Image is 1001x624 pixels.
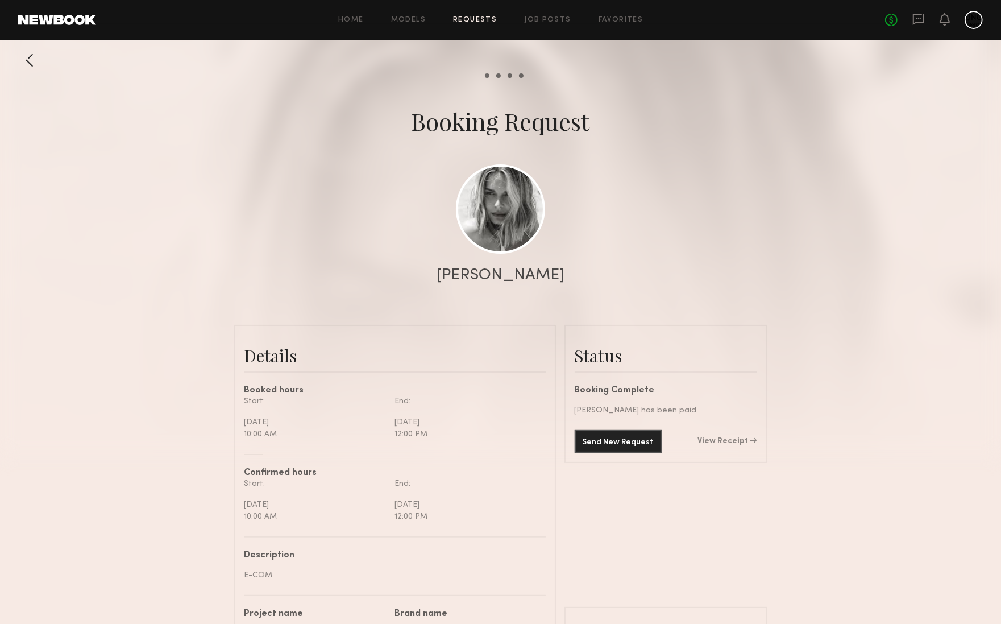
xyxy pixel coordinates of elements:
[395,499,537,511] div: [DATE]
[524,16,571,24] a: Job Posts
[453,16,497,24] a: Requests
[244,610,387,619] div: Project name
[244,416,387,428] div: [DATE]
[395,395,537,407] div: End:
[244,469,546,478] div: Confirmed hours
[391,16,426,24] a: Models
[244,344,546,367] div: Details
[575,386,757,395] div: Booking Complete
[395,610,537,619] div: Brand name
[575,404,757,416] div: [PERSON_NAME] has been paid.
[244,569,537,581] div: E-COM
[599,16,643,24] a: Favorites
[698,437,757,445] a: View Receipt
[244,395,387,407] div: Start:
[395,416,537,428] div: [DATE]
[575,430,662,453] button: Send New Request
[244,551,537,560] div: Description
[244,428,387,440] div: 10:00 AM
[338,16,364,24] a: Home
[437,267,564,283] div: [PERSON_NAME]
[244,386,546,395] div: Booked hours
[575,344,757,367] div: Status
[395,478,537,490] div: End:
[244,499,387,511] div: [DATE]
[395,428,537,440] div: 12:00 PM
[244,478,387,490] div: Start:
[395,511,537,523] div: 12:00 PM
[244,511,387,523] div: 10:00 AM
[412,105,590,137] div: Booking Request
